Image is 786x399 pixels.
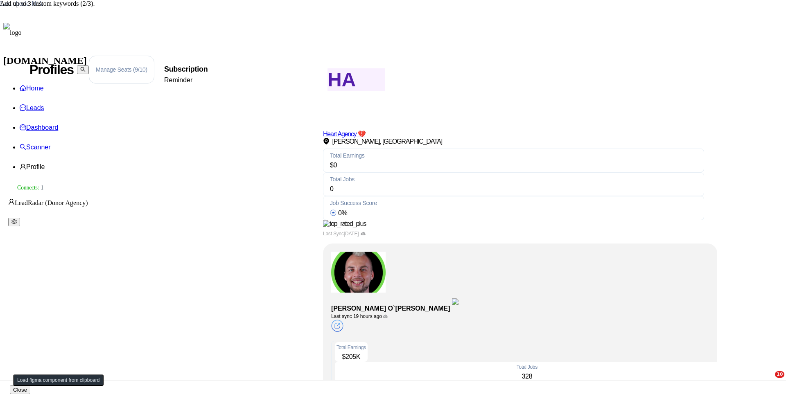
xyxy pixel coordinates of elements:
[323,220,368,230] img: top_rated_plus
[337,345,366,350] span: Total Earnings
[164,77,300,84] div: Reminder
[8,218,20,226] button: setting
[522,373,532,380] span: 328
[330,185,334,192] span: 0
[330,200,377,206] span: Job Success Score
[80,67,86,72] span: search
[452,298,459,307] img: top_rated
[20,79,783,98] li: Home
[330,176,355,183] span: Total Jobs
[96,66,147,73] span: Manage Seats (9/10)
[20,118,783,138] li: Dashboard
[20,124,58,131] a: dashboardDashboard
[20,144,26,150] span: search
[26,104,44,111] span: Leads
[20,144,51,151] a: searchScanner
[323,231,366,237] span: Last Sync [DATE]
[342,353,360,360] span: $ 205K
[3,51,783,70] h1: [DOMAIN_NAME]
[20,98,783,118] a: messageLeads
[3,23,21,43] img: logo
[775,371,784,378] span: 10
[11,219,17,224] span: setting
[164,65,208,73] span: Subscription
[331,252,386,293] img: USER
[8,185,15,191] img: upwork-logo.png
[29,62,74,77] span: Profiles
[330,210,348,216] span: 0 %
[26,163,45,170] span: Profile
[517,364,538,370] span: Total Jobs
[323,138,442,145] span: [PERSON_NAME], [GEOGRAPHIC_DATA]
[8,198,15,205] span: user
[26,85,44,92] span: Home
[331,305,459,312] strong: [PERSON_NAME] O`[PERSON_NAME]
[331,313,388,319] span: Last sync 19 hours ago
[77,65,89,74] button: search
[20,163,26,170] span: user
[26,144,51,151] span: Scanner
[20,98,783,118] li: Leads
[758,371,778,391] iframe: Intercom live chat
[17,183,39,192] span: Connects:
[20,85,26,91] span: home
[330,152,365,159] span: Total Earnings
[323,131,366,138] a: Heart Agency 💔
[20,104,26,111] span: message
[8,218,20,225] a: setting
[20,157,783,177] li: Profile
[20,85,44,92] a: homeHome
[330,162,337,169] span: $ 0
[323,138,330,144] span: environment
[20,138,783,157] li: Scanner
[26,124,58,131] span: Dashboard
[20,124,26,131] span: dashboard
